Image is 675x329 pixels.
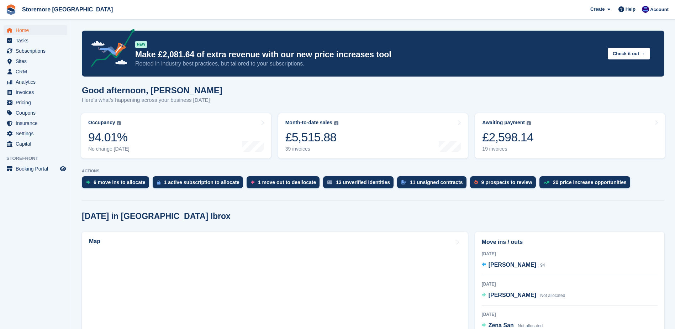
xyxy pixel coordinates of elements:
span: 94 [540,263,545,268]
img: prospect-51fa495bee0391a8d652442698ab0144808aea92771e9ea1ae160a38d050c398.svg [474,180,478,184]
span: Pricing [16,98,58,108]
span: Help [626,6,636,13]
div: £2,598.14 [482,130,533,145]
span: Invoices [16,87,58,97]
div: 13 unverified identities [336,179,390,185]
span: Account [650,6,669,13]
a: [PERSON_NAME] 94 [482,261,545,270]
span: Home [16,25,58,35]
img: move_outs_to_deallocate_icon-f764333ba52eb49d3ac5e1228854f67142a1ed5810a6f6cc68b1a99e826820c5.svg [251,180,254,184]
img: price_increase_opportunities-93ffe204e8149a01c8c9dc8f82e8f89637d9d84a8eef4429ea346261dce0b2c0.svg [544,181,549,184]
img: stora-icon-8386f47178a22dfd0bd8f6a31ec36ba5ce8667c1dd55bd0f319d3a0aa187defe.svg [6,4,16,15]
span: Subscriptions [16,46,58,56]
div: Occupancy [88,120,115,126]
a: menu [4,25,67,35]
h2: Map [89,238,100,245]
div: 9 prospects to review [481,179,532,185]
a: 9 prospects to review [470,176,539,192]
a: 1 active subscription to allocate [153,176,247,192]
span: Storefront [6,155,71,162]
img: price-adjustments-announcement-icon-8257ccfd72463d97f412b2fc003d46551f7dbcb40ab6d574587a9cd5c0d94... [85,29,135,69]
span: Coupons [16,108,58,118]
a: menu [4,129,67,139]
img: verify_identity-adf6edd0f0f0b5bbfe63781bf79b02c33cf7c696d77639b501bdc392416b5a36.svg [327,180,332,184]
a: menu [4,77,67,87]
a: menu [4,118,67,128]
a: menu [4,164,67,174]
div: 39 invoices [285,146,338,152]
div: [DATE] [482,251,658,257]
img: active_subscription_to_allocate_icon-d502201f5373d7db506a760aba3b589e785aa758c864c3986d89f69b8ff3... [157,180,160,185]
img: Angela [642,6,649,13]
p: Make £2,081.64 of extra revenue with our new price increases tool [135,49,602,60]
div: 1 move out to deallocate [258,179,316,185]
a: menu [4,139,67,149]
div: [DATE] [482,281,658,287]
h1: Good afternoon, [PERSON_NAME] [82,85,222,95]
div: 1 active subscription to allocate [164,179,239,185]
a: menu [4,87,67,97]
span: [PERSON_NAME] [489,262,536,268]
h2: Move ins / outs [482,238,658,246]
div: 11 unsigned contracts [410,179,463,185]
a: Awaiting payment £2,598.14 19 invoices [475,113,665,158]
p: Rooted in industry best practices, but tailored to your subscriptions. [135,60,602,68]
span: Zena San [489,322,514,328]
span: Create [590,6,605,13]
a: menu [4,46,67,56]
a: [PERSON_NAME] Not allocated [482,291,565,300]
div: 19 invoices [482,146,533,152]
a: 11 unsigned contracts [397,176,470,192]
span: Not allocated [518,323,543,328]
div: 94.01% [88,130,130,145]
a: Occupancy 94.01% No change [DATE] [81,113,271,158]
div: No change [DATE] [88,146,130,152]
div: £5,515.88 [285,130,338,145]
a: 6 move ins to allocate [82,176,153,192]
span: Analytics [16,77,58,87]
div: [DATE] [482,311,658,318]
p: ACTIONS [82,169,664,173]
img: icon-info-grey-7440780725fd019a000dd9b08b2336e03edf1995a4989e88bcd33f0948082b44.svg [334,121,338,125]
a: 20 price increase opportunities [539,176,634,192]
a: Storemore [GEOGRAPHIC_DATA] [19,4,116,15]
div: Awaiting payment [482,120,525,126]
a: 1 move out to deallocate [247,176,323,192]
span: Capital [16,139,58,149]
a: menu [4,36,67,46]
a: menu [4,108,67,118]
a: menu [4,98,67,108]
span: Settings [16,129,58,139]
img: move_ins_to_allocate_icon-fdf77a2bb77ea45bf5b3d319d69a93e2d87916cf1d5bf7949dd705db3b84f3ca.svg [86,180,90,184]
span: Tasks [16,36,58,46]
img: icon-info-grey-7440780725fd019a000dd9b08b2336e03edf1995a4989e88bcd33f0948082b44.svg [117,121,121,125]
span: Insurance [16,118,58,128]
span: Booking Portal [16,164,58,174]
a: menu [4,56,67,66]
div: NEW [135,41,147,48]
div: Month-to-date sales [285,120,332,126]
h2: [DATE] in [GEOGRAPHIC_DATA] Ibrox [82,211,231,221]
img: icon-info-grey-7440780725fd019a000dd9b08b2336e03edf1995a4989e88bcd33f0948082b44.svg [527,121,531,125]
span: Sites [16,56,58,66]
div: 20 price increase opportunities [553,179,627,185]
span: [PERSON_NAME] [489,292,536,298]
a: Month-to-date sales £5,515.88 39 invoices [278,113,468,158]
button: Check it out → [608,48,650,59]
a: 13 unverified identities [323,176,397,192]
p: Here's what's happening across your business [DATE] [82,96,222,104]
span: Not allocated [540,293,565,298]
a: menu [4,67,67,77]
a: Preview store [59,164,67,173]
div: 6 move ins to allocate [94,179,146,185]
span: CRM [16,67,58,77]
img: contract_signature_icon-13c848040528278c33f63329250d36e43548de30e8caae1d1a13099fd9432cc5.svg [401,180,406,184]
